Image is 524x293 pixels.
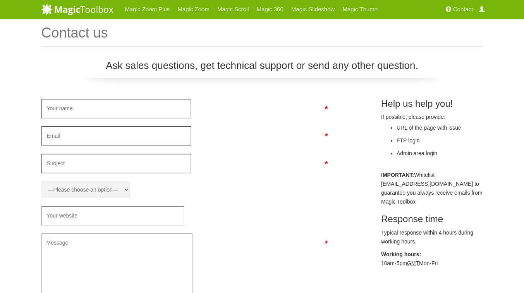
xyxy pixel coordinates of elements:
h3: Response time [381,214,483,224]
p: Ask sales questions, get technical support or send any other question. [41,58,483,78]
p: Typical response within 4 hours during working hours. [381,228,483,246]
p: 10am-5pm Mon-Fri [381,250,483,268]
input: Your name [41,99,191,118]
li: FTP login [397,136,483,145]
span: Contact [453,6,473,13]
li: URL of the page with issue [397,123,483,132]
div: If possible, please provide: [375,99,489,272]
input: Subject [41,154,191,173]
acronym: Greenwich Mean Time [407,260,419,266]
b: IMPORTANT: [381,172,414,178]
img: MagicToolbox.com - Image tools for your website [41,3,113,15]
input: Email [41,126,191,146]
input: Your website [41,206,184,226]
h3: Help us help you! [381,99,483,109]
b: Working hours: [381,251,421,257]
h1: Contact us [41,25,483,47]
li: Admin area login [397,149,483,158]
p: Whitelist [EMAIL_ADDRESS][DOMAIN_NAME] to guarantee you always receive emails from Magic Toolbox [381,171,483,206]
